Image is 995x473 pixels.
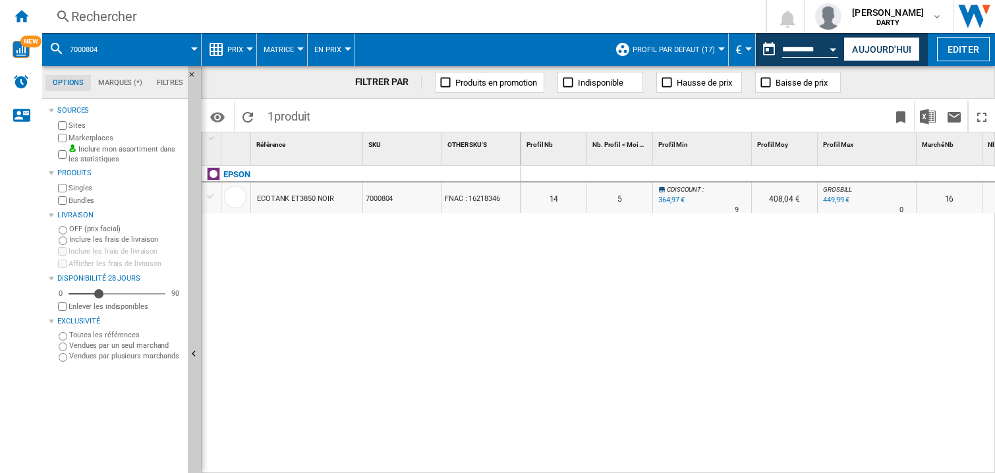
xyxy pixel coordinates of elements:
label: Inclure les frais de livraison [69,246,183,256]
input: Vendues par un seul marchand [59,343,67,351]
label: Enlever les indisponibles [69,302,183,312]
div: Rechercher [71,7,731,26]
div: Mise à jour : samedi 24 août 2024 01:00 [656,194,685,207]
input: Sites [58,121,67,130]
button: Créer un favoris [888,101,914,132]
div: Sort None [820,132,916,153]
div: Sort None [754,132,817,153]
button: Produits en promotion [435,72,544,93]
div: Profil Nb Sort None [524,132,586,153]
div: 16 [917,182,982,213]
span: En Prix [314,45,341,54]
div: € [735,33,749,66]
button: Plein écran [969,101,995,132]
input: Afficher les frais de livraison [58,260,67,268]
div: Exclusivité [57,316,183,327]
img: excel-24x24.png [920,109,936,125]
span: Profil Nb [526,141,553,148]
input: Toutes les références [59,332,67,341]
label: Toutes les références [69,330,183,340]
button: Télécharger au format Excel [915,101,941,132]
button: Hausse de prix [656,72,742,93]
b: DARTY [876,18,900,27]
div: FNAC : 16218346 [442,182,521,213]
md-menu: Currency [729,33,756,66]
label: Inclure mon assortiment dans les statistiques [69,144,183,165]
button: En Prix [314,33,348,66]
div: Livraison [57,210,183,221]
span: Marché Nb [922,141,953,148]
span: GROSBILL [823,186,852,193]
div: Profil Moy Sort None [754,132,817,153]
div: Sort None [656,132,751,153]
span: : [702,186,704,193]
div: Délai de livraison : 0 jour [899,204,903,217]
div: Nb. Profil < Moi Sort None [590,132,652,153]
label: OFF (prix facial) [69,224,183,234]
label: Sites [69,121,183,130]
div: Sort None [445,132,521,153]
span: [PERSON_NAME] [852,6,924,19]
div: OTHER SKU'S Sort None [445,132,521,153]
div: 5 [587,182,652,213]
span: Baisse de prix [776,78,828,88]
button: Masquer [188,66,204,90]
md-tab-item: Options [45,75,91,91]
span: Profil Moy [757,141,788,148]
img: profile.jpg [815,3,841,30]
div: Ce rapport est basé sur une date antérieure à celle d'aujourd'hui. [756,33,841,66]
span: Référence [256,141,285,148]
div: Profil par défaut (17) [615,33,722,66]
md-tab-item: Filtres [150,75,190,91]
img: mysite-bg-18x18.png [69,144,76,152]
span: Nb. Profil < Moi [592,141,638,148]
div: Prix [208,33,250,66]
label: Vendues par un seul marchand [69,341,183,350]
div: Mise à jour : samedi 24 août 2024 01:00 [821,194,849,207]
button: Envoyer ce rapport par email [941,101,967,132]
img: wise-card.svg [13,41,30,58]
div: Sort None [524,132,586,153]
button: Open calendar [822,36,845,59]
input: Singles [58,184,67,192]
label: Vendues par plusieurs marchands [69,351,183,361]
button: Profil par défaut (17) [633,33,722,66]
span: € [735,43,742,57]
span: Profil par défaut (17) [633,45,715,54]
div: ECOTANK ET3850 NOIR [257,184,334,214]
span: SKU [368,141,381,148]
div: Disponibilité 28 Jours [57,273,183,284]
div: Sort None [590,132,652,153]
button: Aujourd'hui [843,37,920,61]
button: md-calendar [756,36,782,63]
span: Hausse de prix [677,78,732,88]
md-slider: Disponibilité [69,287,165,300]
div: 7000804 [363,182,441,213]
div: Référence Sort None [254,132,362,153]
button: Baisse de prix [755,72,841,93]
input: Vendues par plusieurs marchands [59,353,67,362]
md-tab-item: Marques (*) [91,75,150,91]
img: alerts-logo.svg [13,74,29,90]
span: Matrice [264,45,294,54]
span: Prix [227,45,243,54]
label: Marketplaces [69,133,183,143]
input: Bundles [58,196,67,205]
span: Profil Min [658,141,688,148]
input: Inclure les frais de livraison [58,247,67,256]
div: 7000804 [49,33,194,66]
div: 0 [55,289,66,298]
div: 14 [521,182,586,213]
input: Marketplaces [58,134,67,142]
label: Afficher les frais de livraison [69,259,183,269]
label: Bundles [69,196,183,206]
div: Sort None [224,132,250,153]
div: Matrice [264,33,300,66]
div: Délai de livraison : 9 jours [735,204,739,217]
span: 1 [261,101,317,128]
span: CDISCOUNT [667,186,701,193]
label: Singles [69,183,183,193]
div: Sort None [919,132,982,153]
